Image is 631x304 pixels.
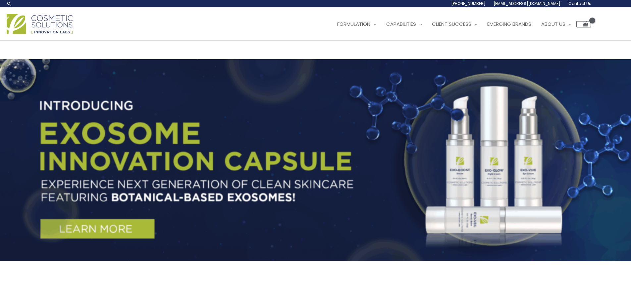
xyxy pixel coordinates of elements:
a: View Shopping Cart, empty [576,21,591,27]
a: Formulation [332,14,381,34]
span: Capabilities [386,21,416,27]
img: Cosmetic Solutions Logo [7,14,73,34]
span: Client Success [432,21,471,27]
span: Formulation [337,21,370,27]
span: [PHONE_NUMBER] [451,1,486,6]
span: Contact Us [568,1,591,6]
span: Emerging Brands [487,21,531,27]
a: Emerging Brands [482,14,536,34]
a: Search icon link [7,1,12,6]
nav: Site Navigation [327,14,591,34]
span: [EMAIL_ADDRESS][DOMAIN_NAME] [494,1,560,6]
a: Capabilities [381,14,427,34]
span: About Us [541,21,565,27]
a: Client Success [427,14,482,34]
a: About Us [536,14,576,34]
